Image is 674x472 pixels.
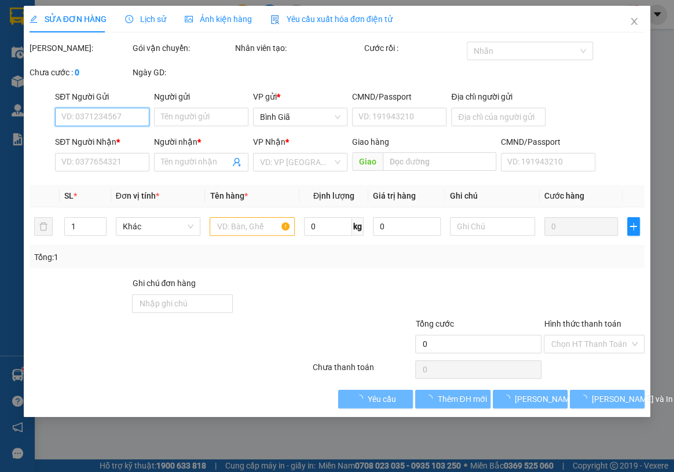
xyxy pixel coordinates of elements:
[450,217,535,236] input: Ghi Chú
[30,66,130,79] div: Chưa cước :
[618,6,650,38] button: Close
[629,17,639,26] span: close
[515,393,607,405] span: [PERSON_NAME] thay đổi
[132,42,233,54] div: Gói vận chuyển:
[383,152,496,171] input: Dọc đường
[338,390,413,408] button: Yêu cầu
[445,185,540,207] th: Ghi chú
[132,66,233,79] div: Ngày GD:
[501,136,595,148] div: CMND/Passport
[312,361,415,381] div: Chưa thanh toán
[364,42,464,54] div: Cước rồi :
[415,390,490,408] button: Thêm ĐH mới
[185,15,193,23] span: picture
[125,15,133,23] span: clock-circle
[415,319,453,328] span: Tổng cước
[253,137,285,147] span: VP Nhận
[579,394,592,403] span: loading
[352,90,446,103] div: CMND/Passport
[34,217,53,236] button: delete
[373,191,416,200] span: Giá trị hàng
[260,108,340,126] span: Bình Giã
[544,217,618,236] input: 0
[125,14,166,24] span: Lịch sử
[451,90,545,103] div: Địa chỉ người gửi
[253,90,347,103] div: VP gửi
[232,158,241,167] span: user-add
[352,137,389,147] span: Giao hàng
[544,319,621,328] label: Hình thức thanh toán
[30,42,130,54] div: [PERSON_NAME]:
[493,390,567,408] button: [PERSON_NAME] thay đổi
[570,390,644,408] button: [PERSON_NAME] và In
[210,191,247,200] span: Tên hàng
[55,136,149,148] div: SĐT Người Nhận
[437,393,486,405] span: Thêm ĐH mới
[313,191,354,200] span: Định lượng
[424,394,437,403] span: loading
[544,191,584,200] span: Cước hàng
[352,152,383,171] span: Giao
[132,279,196,288] label: Ghi chú đơn hàng
[116,191,159,200] span: Đơn vị tính
[30,15,38,23] span: edit
[154,90,248,103] div: Người gửi
[64,191,74,200] span: SL
[210,217,295,236] input: VD: Bàn, Ghế
[154,136,248,148] div: Người nhận
[352,217,364,236] span: kg
[185,14,252,24] span: Ảnh kiện hàng
[451,108,545,126] input: Địa chỉ của người gửi
[75,68,79,77] b: 0
[123,218,194,235] span: Khác
[628,222,639,231] span: plus
[502,394,515,403] span: loading
[368,393,396,405] span: Yêu cầu
[30,14,107,24] span: SỬA ĐƠN HÀNG
[34,251,261,264] div: Tổng: 1
[355,394,368,403] span: loading
[132,294,233,313] input: Ghi chú đơn hàng
[627,217,640,236] button: plus
[55,90,149,103] div: SĐT Người Gửi
[592,393,673,405] span: [PERSON_NAME] và In
[235,42,361,54] div: Nhân viên tạo:
[270,15,280,24] img: icon
[270,14,393,24] span: Yêu cầu xuất hóa đơn điện tử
